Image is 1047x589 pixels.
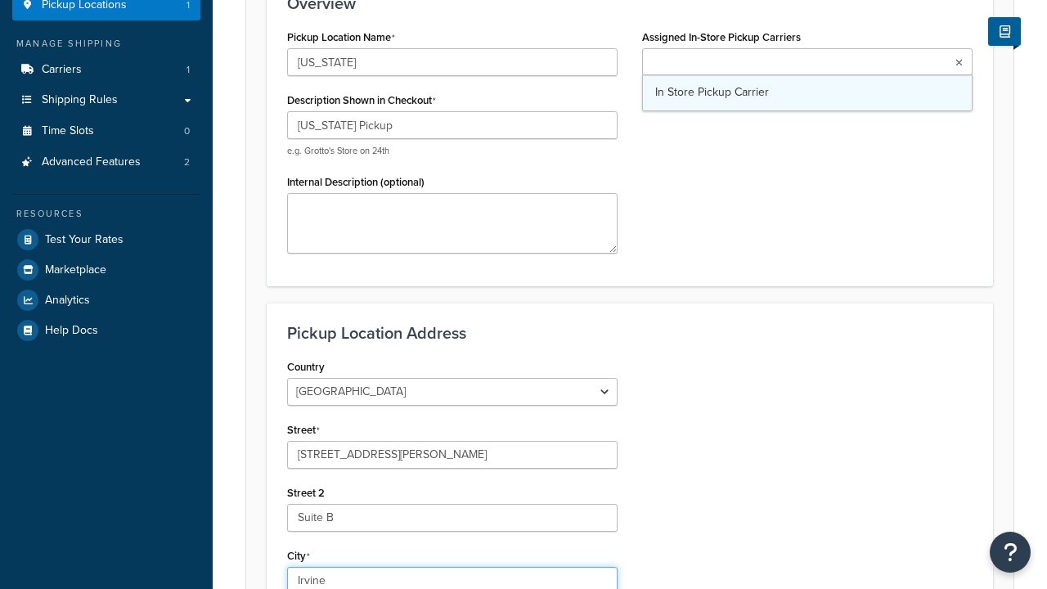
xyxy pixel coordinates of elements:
label: Assigned In-Store Pickup Carriers [642,31,801,43]
span: Advanced Features [42,155,141,169]
a: In Store Pickup Carrier [643,74,972,110]
a: Shipping Rules [12,85,200,115]
a: Time Slots0 [12,116,200,146]
label: City [287,550,310,563]
label: Description Shown in Checkout [287,94,436,107]
label: Internal Description (optional) [287,176,425,188]
h3: Pickup Location Address [287,324,973,342]
span: In Store Pickup Carrier [655,83,769,101]
label: Pickup Location Name [287,31,395,44]
span: Carriers [42,63,82,77]
a: Analytics [12,286,200,315]
button: Show Help Docs [988,17,1021,46]
span: Analytics [45,294,90,308]
span: Marketplace [45,263,106,277]
a: Marketplace [12,255,200,285]
span: Help Docs [45,324,98,338]
div: Manage Shipping [12,37,200,51]
a: Carriers1 [12,55,200,85]
span: 2 [184,155,190,169]
label: Country [287,361,325,373]
li: Advanced Features [12,147,200,178]
label: Street 2 [287,487,325,499]
span: 0 [184,124,190,138]
button: Open Resource Center [990,532,1031,573]
label: Street [287,424,320,437]
p: e.g. Grotto's Store on 24th [287,145,618,157]
a: Advanced Features2 [12,147,200,178]
span: Test Your Rates [45,233,124,247]
a: Test Your Rates [12,225,200,254]
div: Resources [12,207,200,221]
span: Time Slots [42,124,94,138]
span: 1 [186,63,190,77]
li: Carriers [12,55,200,85]
span: Shipping Rules [42,93,118,107]
li: Time Slots [12,116,200,146]
a: Help Docs [12,316,200,345]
